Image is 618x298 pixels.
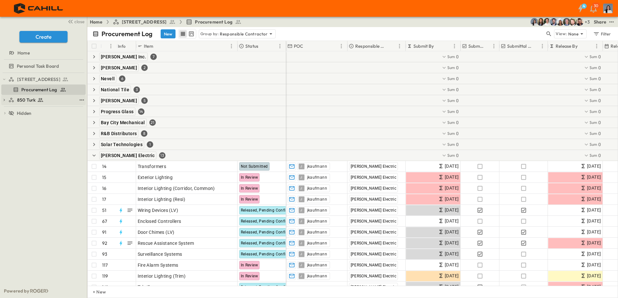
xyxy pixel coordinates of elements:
span: J [300,243,302,243]
span: 0 [598,65,601,71]
button: Sort [154,43,162,50]
span: [PERSON_NAME] Electric [351,219,397,223]
span: Surveillance Systems [138,251,182,257]
nav: breadcrumbs [90,19,245,25]
p: Sum [590,153,597,158]
span: Nevell [101,76,115,81]
span: J [300,210,302,210]
div: # [101,41,117,51]
p: Sum [590,54,597,59]
span: 0 [598,152,601,159]
img: Jared Salin (jsalin@cahill-sf.com) [563,18,570,26]
span: Exterior Lighting [138,174,173,181]
span: [DATE] [445,174,459,181]
p: 92 [102,240,107,246]
div: [STREET_ADDRESS]test [1,74,86,84]
span: jkaufmann [307,208,327,213]
p: 15 [102,174,106,181]
div: 14 [138,108,144,115]
p: Sum [447,87,455,92]
span: [PERSON_NAME] Electric [351,175,397,180]
button: row view [179,30,187,38]
span: In Review [241,175,258,180]
span: Home [17,50,30,56]
span: R&B Distributors [101,131,137,136]
span: jkaufmann [307,273,327,279]
span: Released, Pending Confirm [241,208,291,213]
span: [DATE] [587,195,601,203]
img: Daniel Esposito (desposito@cahill-sf.com) [569,18,577,26]
span: [PERSON_NAME] Electric [351,274,397,278]
span: Solar Technologies [101,142,143,147]
button: Menu [451,42,458,50]
button: Create [19,31,68,43]
p: Sum [447,65,455,70]
div: Info [118,37,126,55]
div: 1 [147,141,153,148]
span: [PERSON_NAME] Electric [351,230,397,234]
a: Home [1,48,84,57]
span: In Review [241,263,258,267]
span: 0 [456,152,459,159]
span: 0 [456,141,459,148]
span: [DATE] [445,261,459,269]
span: Enclosed Controllers [138,218,181,224]
span: 0 [456,130,459,137]
span: 0 [598,75,601,82]
span: Personal Task Board [17,63,59,69]
span: National Tile [101,87,129,92]
span: [DATE] [445,239,459,247]
span: [DATE] [445,184,459,192]
span: Wiring Devices (LV) [138,207,178,214]
span: [DATE] [587,272,601,280]
span: [DATE] [587,163,601,170]
div: Info [117,41,136,51]
span: [DATE] [587,261,601,269]
p: Group by: [200,31,219,37]
button: 4 [574,3,587,14]
span: Bay City Mechanical [101,120,145,125]
span: Released, Pending Confirm [241,230,291,234]
div: table view [178,29,196,39]
button: Menu [228,42,235,50]
button: Sort [305,43,312,50]
span: J [300,221,302,221]
p: Sum [447,120,455,125]
p: + New [93,289,97,295]
img: Kim Bowen (kbowen@cahill-sf.com) [537,18,545,26]
button: Sort [435,43,442,50]
button: Sort [103,43,110,50]
p: POC [294,43,304,49]
a: [STREET_ADDRESS] [8,75,84,84]
button: Menu [337,42,345,50]
span: Released, Pending Confirm [241,252,291,256]
span: J [300,166,302,166]
span: jkaufmann [307,263,327,268]
p: Submittal Approved? [507,43,532,49]
div: 7 [150,54,157,60]
p: Sum [447,98,455,103]
p: Submitted? [468,43,484,49]
div: 3 [133,86,140,93]
button: Sort [260,43,267,50]
span: [DATE] [587,228,601,236]
p: Sum [590,76,597,81]
span: In Review [241,274,258,278]
button: Menu [396,42,403,50]
span: J [300,177,302,177]
span: Tele/Data [138,284,158,290]
span: jkaufmann [307,175,327,180]
div: 850 Turktest [1,95,86,105]
p: Sum [590,98,597,103]
span: [PERSON_NAME] Electric [351,252,397,256]
span: close [74,18,84,25]
button: Menu [276,42,284,50]
span: [DATE] [587,217,601,225]
div: 21 [149,119,156,126]
div: 13 [159,152,165,159]
span: In Review [241,186,258,191]
span: Interior Lighting (Corridor, Common) [138,185,215,192]
span: 0 [456,54,459,60]
p: Sum [590,142,597,147]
